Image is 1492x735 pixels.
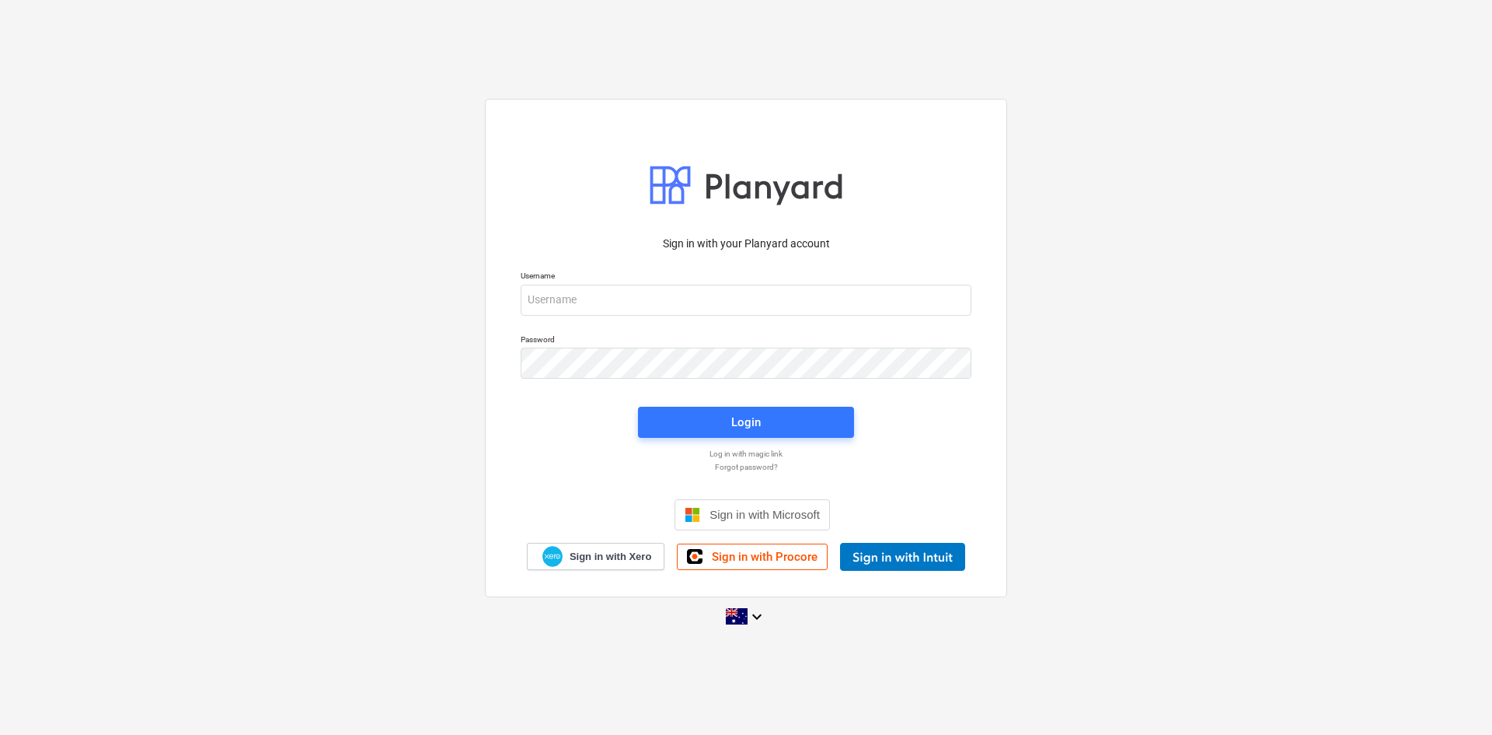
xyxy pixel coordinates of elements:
[513,449,979,459] a: Log in with magic link
[677,544,828,570] a: Sign in with Procore
[521,285,971,316] input: Username
[521,236,971,252] p: Sign in with your Planyard account
[731,412,761,432] div: Login
[638,407,854,438] button: Login
[527,543,665,570] a: Sign in with Xero
[521,271,971,284] p: Username
[709,508,820,521] span: Sign in with Microsoft
[748,607,766,626] i: keyboard_arrow_down
[570,550,651,564] span: Sign in with Xero
[542,546,563,567] img: Xero logo
[712,550,817,564] span: Sign in with Procore
[513,462,979,472] a: Forgot password?
[685,507,700,523] img: Microsoft logo
[521,334,971,348] p: Password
